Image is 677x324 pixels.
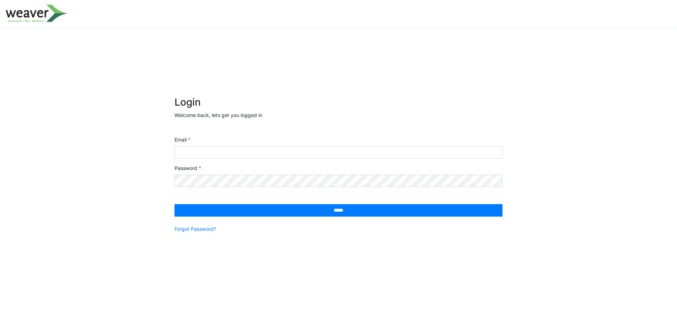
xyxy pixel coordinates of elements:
img: spp logo [6,5,68,23]
a: Forgot Password? [174,225,216,233]
label: Email [174,136,190,143]
label: Password [174,164,201,172]
p: Welcome back, lets get you logged in [174,111,503,119]
h2: Login [174,96,503,108]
